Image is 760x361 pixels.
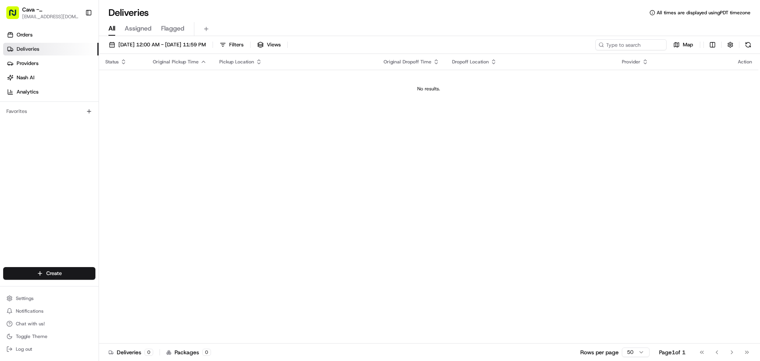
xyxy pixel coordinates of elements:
[118,41,206,48] span: [DATE] 12:00 AM - [DATE] 11:59 PM
[743,39,754,50] button: Refresh
[683,41,693,48] span: Map
[3,105,95,118] div: Favorites
[17,74,34,81] span: Nash AI
[17,88,38,96] span: Analytics
[16,346,32,352] span: Log out
[144,349,153,356] div: 0
[219,59,254,65] span: Pickup Location
[166,348,211,356] div: Packages
[16,308,44,314] span: Notifications
[3,344,95,355] button: Log out
[22,6,79,13] button: Cava - [GEOGRAPHIC_DATA]
[108,6,149,19] h1: Deliveries
[622,59,640,65] span: Provider
[202,349,211,356] div: 0
[738,59,752,65] div: Action
[16,321,45,327] span: Chat with us!
[105,39,209,50] button: [DATE] 12:00 AM - [DATE] 11:59 PM
[17,31,32,38] span: Orders
[267,41,281,48] span: Views
[3,3,82,22] button: Cava - [GEOGRAPHIC_DATA][EMAIL_ADDRESS][DOMAIN_NAME]
[3,43,99,55] a: Deliveries
[3,306,95,317] button: Notifications
[384,59,431,65] span: Original Dropoff Time
[216,39,247,50] button: Filters
[3,86,99,98] a: Analytics
[659,348,686,356] div: Page 1 of 1
[3,71,99,84] a: Nash AI
[3,29,99,41] a: Orders
[3,293,95,304] button: Settings
[670,39,697,50] button: Map
[153,59,199,65] span: Original Pickup Time
[452,59,489,65] span: Dropoff Location
[229,41,243,48] span: Filters
[16,295,34,302] span: Settings
[161,24,184,33] span: Flagged
[3,331,95,342] button: Toggle Theme
[22,13,79,20] button: [EMAIL_ADDRESS][DOMAIN_NAME]
[3,57,99,70] a: Providers
[108,348,153,356] div: Deliveries
[17,60,38,67] span: Providers
[657,10,750,16] span: All times are displayed using PDT timezone
[108,24,115,33] span: All
[3,267,95,280] button: Create
[3,318,95,329] button: Chat with us!
[580,348,619,356] p: Rows per page
[102,86,755,92] div: No results.
[16,333,47,340] span: Toggle Theme
[254,39,284,50] button: Views
[125,24,152,33] span: Assigned
[105,59,119,65] span: Status
[595,39,667,50] input: Type to search
[46,270,62,277] span: Create
[17,46,39,53] span: Deliveries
